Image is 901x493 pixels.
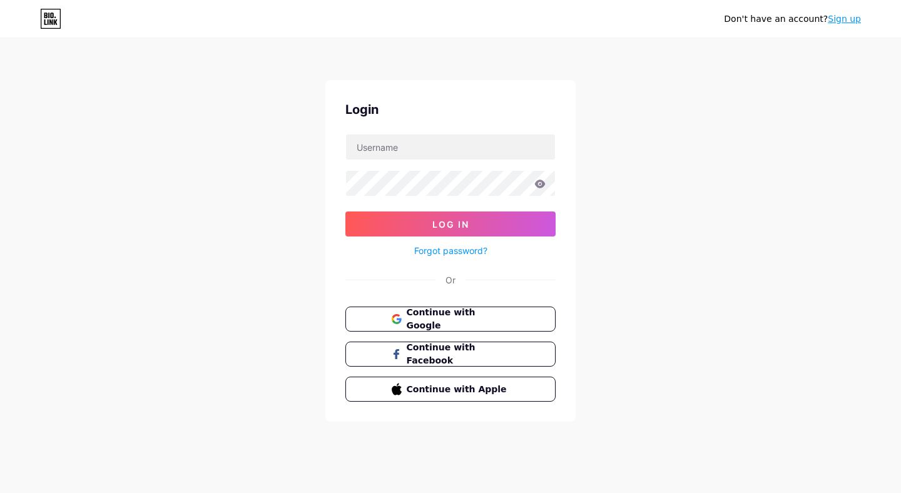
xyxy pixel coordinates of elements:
[345,307,556,332] button: Continue with Google
[346,135,555,160] input: Username
[414,244,487,257] a: Forgot password?
[345,377,556,402] button: Continue with Apple
[432,219,469,230] span: Log In
[828,14,861,24] a: Sign up
[345,342,556,367] button: Continue with Facebook
[407,306,510,332] span: Continue with Google
[445,273,456,287] div: Or
[345,100,556,119] div: Login
[407,383,510,396] span: Continue with Apple
[407,341,510,367] span: Continue with Facebook
[724,13,861,26] div: Don't have an account?
[345,211,556,236] button: Log In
